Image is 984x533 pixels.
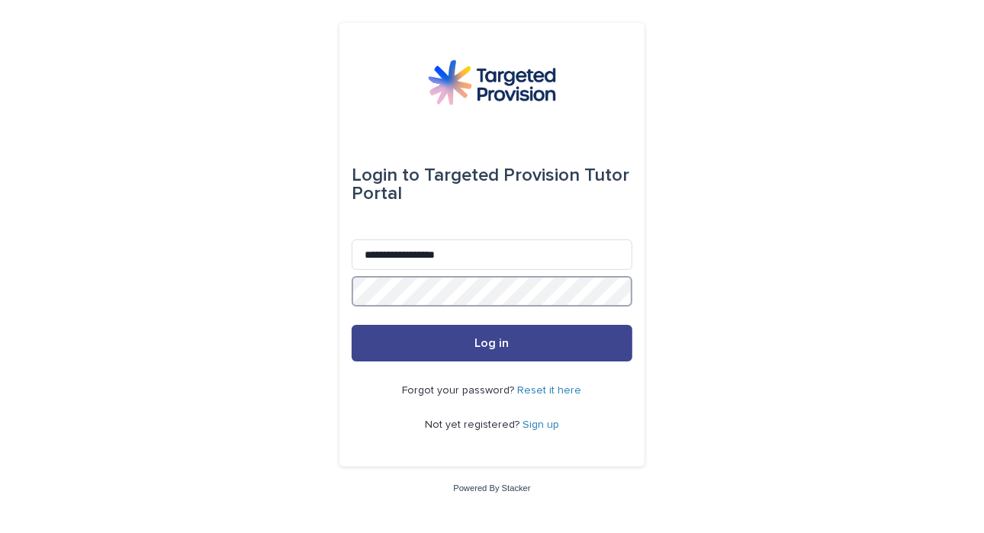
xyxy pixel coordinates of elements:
span: Forgot your password? [403,385,518,396]
button: Log in [352,325,632,361]
img: M5nRWzHhSzIhMunXDL62 [428,59,556,105]
span: Login to [352,166,420,185]
a: Powered By Stacker [453,483,530,493]
a: Sign up [523,419,559,430]
span: Log in [475,337,510,349]
div: Targeted Provision Tutor Portal [352,154,632,215]
a: Reset it here [518,385,582,396]
span: Not yet registered? [425,419,523,430]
